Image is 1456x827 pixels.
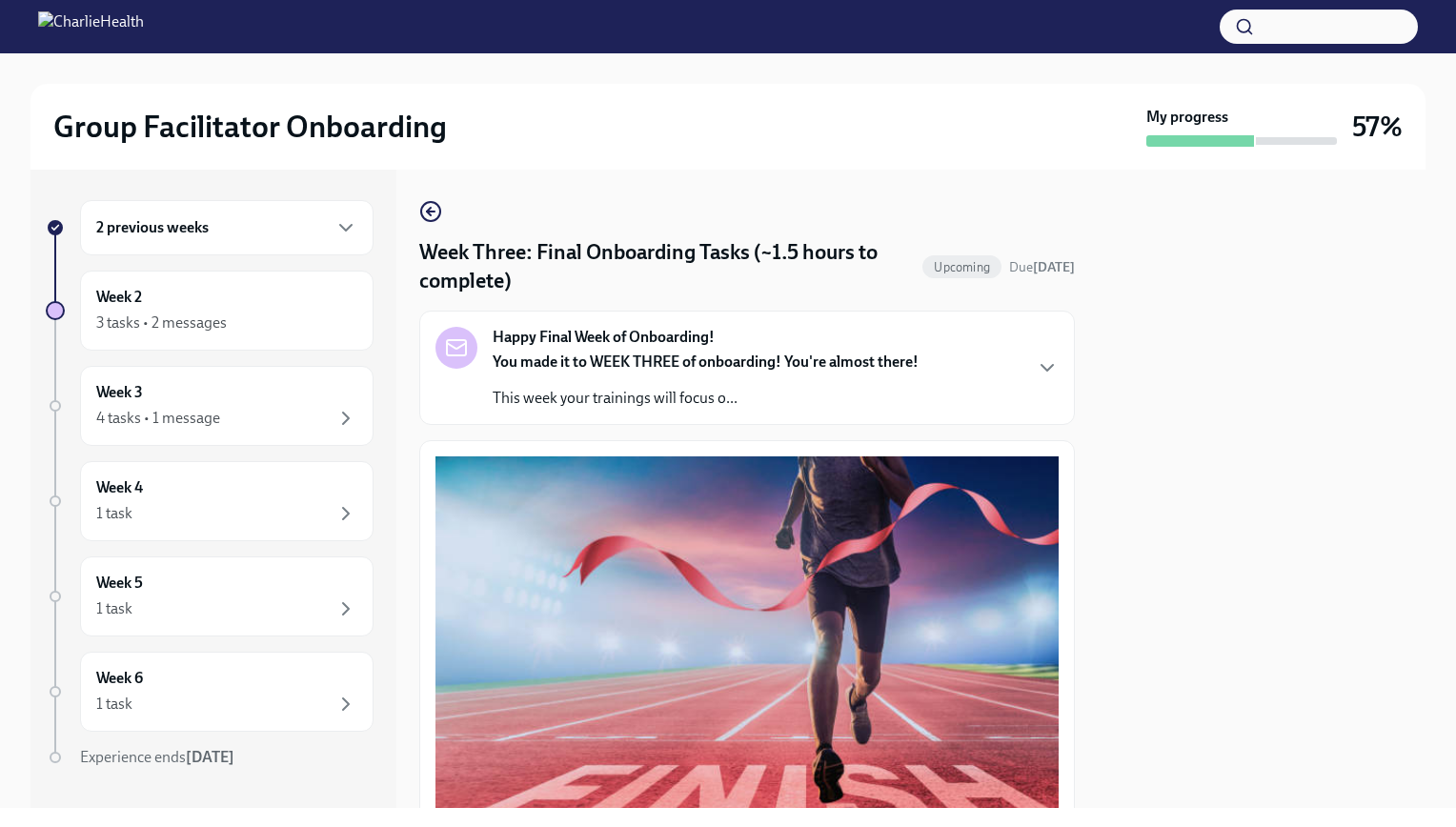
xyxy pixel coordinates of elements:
[96,694,132,715] div: 1 task
[96,408,220,429] div: 4 tasks • 1 message
[96,287,142,308] h6: Week 2
[493,388,919,409] p: This week your trainings will focus o...
[46,556,374,636] a: Week 51 task
[80,200,374,255] div: 2 previous weeks
[46,461,374,541] a: Week 41 task
[80,748,234,766] span: Experience ends
[96,313,227,333] div: 3 tasks • 2 messages
[1146,107,1228,128] strong: My progress
[53,108,447,146] h2: Group Facilitator Onboarding
[96,668,143,689] h6: Week 6
[96,477,143,498] h6: Week 4
[46,366,374,446] a: Week 34 tasks • 1 message
[922,260,1001,274] span: Upcoming
[46,271,374,351] a: Week 23 tasks • 2 messages
[493,353,919,371] strong: You made it to WEEK THREE of onboarding! You're almost there!
[1352,110,1403,144] h3: 57%
[96,598,132,619] div: 1 task
[493,327,715,348] strong: Happy Final Week of Onboarding!
[1033,259,1075,275] strong: [DATE]
[96,217,209,238] h6: 2 previous weeks
[419,238,915,295] h4: Week Three: Final Onboarding Tasks (~1.5 hours to complete)
[96,573,143,594] h6: Week 5
[186,748,234,766] strong: [DATE]
[46,652,374,732] a: Week 61 task
[38,11,144,42] img: CharlieHealth
[96,503,132,524] div: 1 task
[96,382,143,403] h6: Week 3
[1009,259,1075,275] span: Due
